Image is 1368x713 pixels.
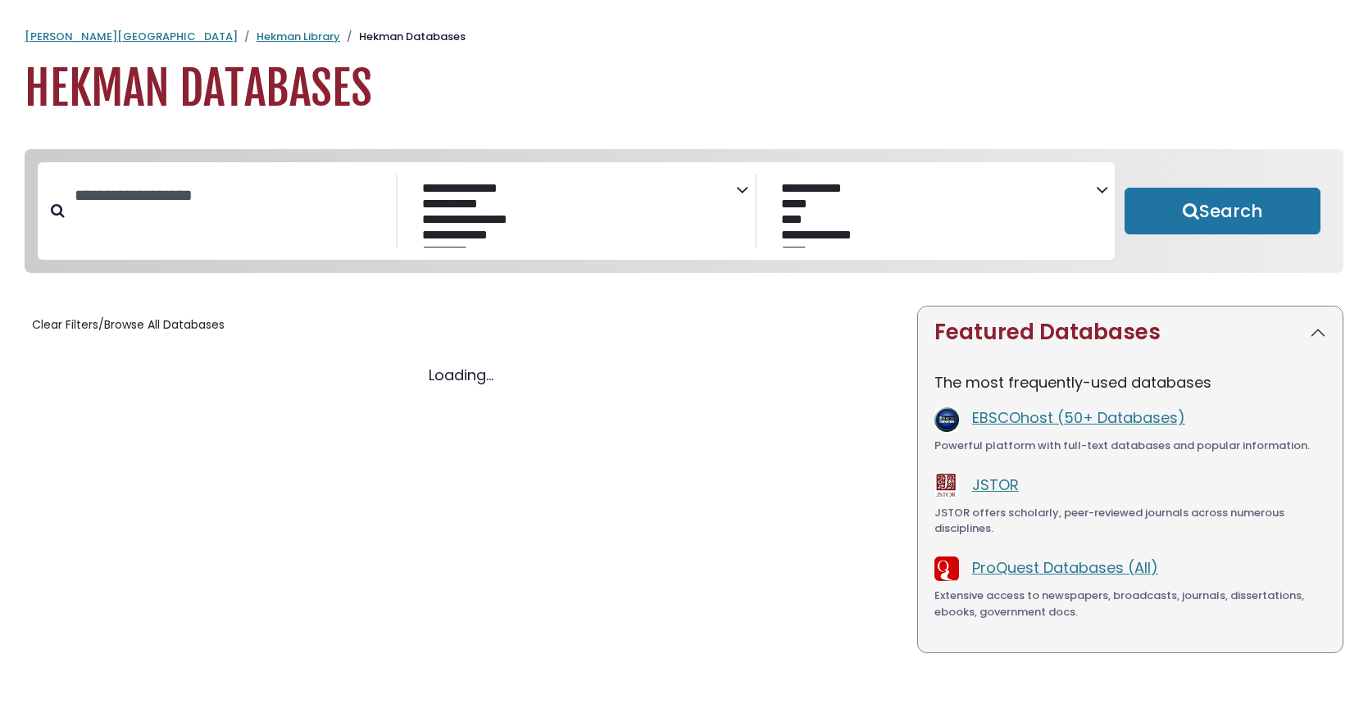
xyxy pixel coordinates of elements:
[25,61,1343,116] h1: Hekman Databases
[972,407,1185,428] a: EBSCOhost (50+ Databases)
[25,312,232,338] button: Clear Filters/Browse All Databases
[934,371,1326,393] p: The most frequently-used databases
[1125,188,1320,235] button: Submit for Search Results
[918,307,1343,358] button: Featured Databases
[411,177,737,248] select: Database Subject Filter
[770,177,1096,248] select: Database Vendors Filter
[25,364,898,386] div: Loading...
[257,29,340,44] a: Hekman Library
[934,588,1326,620] div: Extensive access to newspapers, broadcasts, journals, dissertations, ebooks, government docs.
[340,29,466,45] li: Hekman Databases
[25,29,238,44] a: [PERSON_NAME][GEOGRAPHIC_DATA]
[972,557,1158,578] a: ProQuest Databases (All)
[25,29,1343,45] nav: breadcrumb
[934,505,1326,537] div: JSTOR offers scholarly, peer-reviewed journals across numerous disciplines.
[65,182,396,209] input: Search database by title or keyword
[972,475,1019,495] a: JSTOR
[934,438,1326,454] div: Powerful platform with full-text databases and popular information.
[25,149,1343,274] nav: Search filters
